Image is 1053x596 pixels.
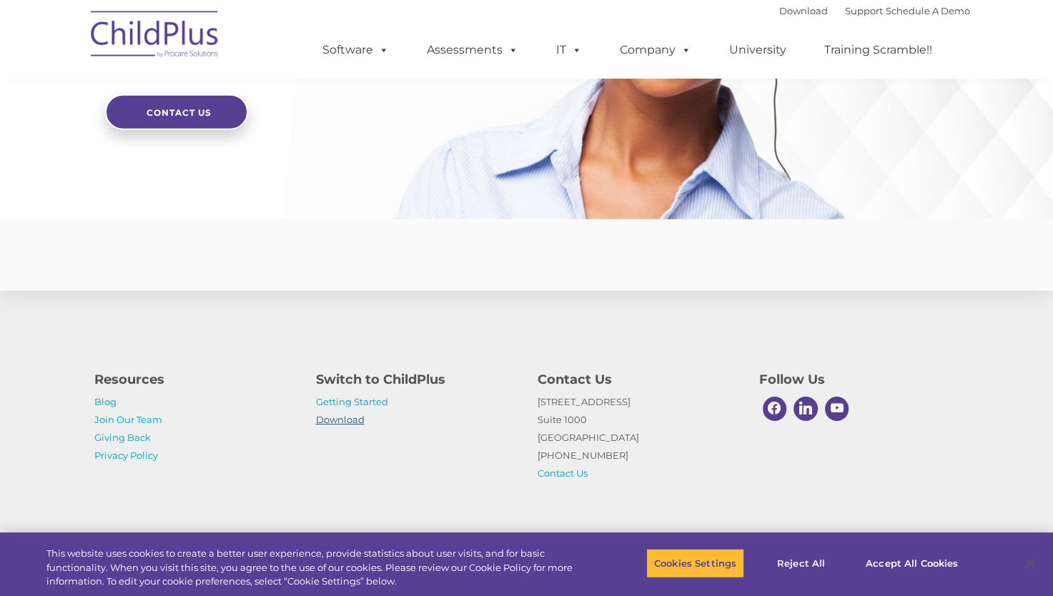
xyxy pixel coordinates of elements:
[538,467,588,479] a: Contact Us
[646,548,744,578] button: Cookies Settings
[316,396,388,407] a: Getting Started
[308,36,403,64] a: Software
[412,36,533,64] a: Assessments
[84,1,227,72] img: ChildPlus by Procare Solutions
[94,450,158,461] a: Privacy Policy
[605,36,706,64] a: Company
[715,36,801,64] a: University
[759,393,791,424] a: Facebook
[94,396,117,407] a: Blog
[759,369,959,389] h4: Follow Us
[94,414,162,425] a: Join Our Team
[316,369,516,389] h4: Switch to ChildPlus
[821,393,853,424] a: Youtube
[538,369,738,389] h4: Contact Us
[810,36,946,64] a: Training Scramble!!
[779,5,828,16] a: Download
[845,5,883,16] a: Support
[1014,547,1046,579] button: Close
[538,393,738,482] p: [STREET_ADDRESS] Suite 1000 [GEOGRAPHIC_DATA] [PHONE_NUMBER]
[46,547,579,589] div: This website uses cookies to create a better user experience, provide statistics about user visit...
[790,393,821,424] a: Linkedin
[858,548,966,578] button: Accept All Cookies
[779,5,970,16] font: |
[147,107,212,118] span: Contact Us
[756,548,846,578] button: Reject All
[105,94,248,130] a: Contact Us
[886,5,970,16] a: Schedule A Demo
[94,369,295,389] h4: Resources
[542,36,596,64] a: IT
[94,432,151,443] a: Giving Back
[316,414,365,425] a: Download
